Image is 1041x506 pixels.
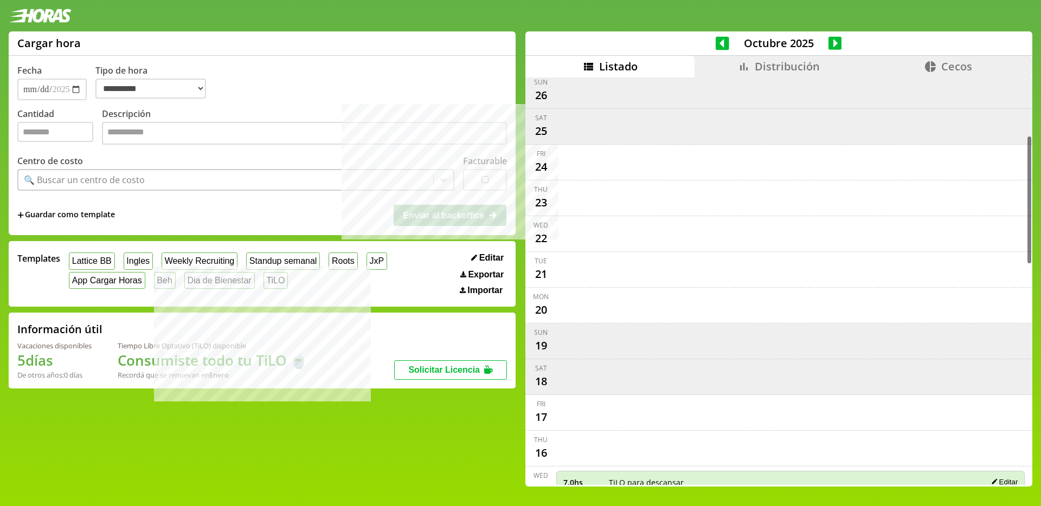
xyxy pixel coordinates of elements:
[17,64,42,76] label: Fecha
[532,301,550,319] div: 20
[162,252,237,269] button: Weekly Recruiting
[17,322,102,336] h2: Información útil
[941,59,972,74] span: Cecos
[479,253,504,263] span: Editar
[95,64,215,100] label: Tipo de hora
[532,444,550,462] div: 16
[534,435,548,444] div: Thu
[69,272,145,289] button: App Cargar Horas
[17,252,60,264] span: Templates
[532,337,550,354] div: 19
[534,471,548,480] div: Wed
[118,341,307,351] div: Tiempo Libre Optativo (TiLO) disponible
[525,77,1032,485] div: scrollable content
[755,59,820,74] span: Distribución
[184,272,255,289] button: Dia de Bienestar
[463,155,507,167] label: Facturable
[329,252,357,269] button: Roots
[609,477,961,488] span: TiLO para descansar
[17,370,92,380] div: De otros años: 0 días
[24,174,145,186] div: 🔍 Buscar un centro de costo
[988,477,1018,486] button: Editar
[468,270,504,280] span: Exportar
[537,399,545,408] div: Fri
[264,272,288,289] button: TiLO
[154,272,176,289] button: Beh
[532,194,550,211] div: 23
[532,122,550,140] div: 25
[534,328,548,337] div: Sun
[537,149,545,158] div: Fri
[17,209,24,221] span: +
[535,364,547,373] div: Sat
[367,252,387,269] button: JxP
[118,351,307,370] h1: Consumiste todo tu TiLO 🍵
[532,480,550,497] div: 15
[246,252,320,269] button: Standup semanal
[17,351,92,370] h1: 5 días
[102,122,507,145] textarea: Descripción
[532,373,550,390] div: 18
[534,77,548,87] div: Sun
[532,87,550,104] div: 26
[532,265,550,283] div: 21
[17,108,102,147] label: Cantidad
[468,252,507,263] button: Editar
[209,370,229,380] b: Enero
[534,220,548,230] div: Wed
[9,9,72,23] img: logotipo
[69,252,115,269] button: Lattice BB
[408,365,480,374] span: Solicitar Licencia
[533,292,549,301] div: Mon
[534,185,548,194] div: Thu
[457,269,507,280] button: Exportar
[729,36,828,50] span: Octubre 2025
[95,79,206,99] select: Tipo de hora
[17,122,93,142] input: Cantidad
[532,408,550,426] div: 17
[102,108,507,147] label: Descripción
[563,477,601,488] span: 7.0 hs
[17,341,92,351] div: Vacaciones disponibles
[467,286,503,295] span: Importar
[17,155,83,167] label: Centro de costo
[124,252,153,269] button: Ingles
[394,360,507,380] button: Solicitar Licencia
[17,209,115,221] span: +Guardar como template
[118,370,307,380] div: Recordá que se renuevan en
[599,59,638,74] span: Listado
[532,230,550,247] div: 22
[535,113,547,122] div: Sat
[17,36,81,50] h1: Cargar hora
[535,256,547,265] div: Tue
[532,158,550,176] div: 24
